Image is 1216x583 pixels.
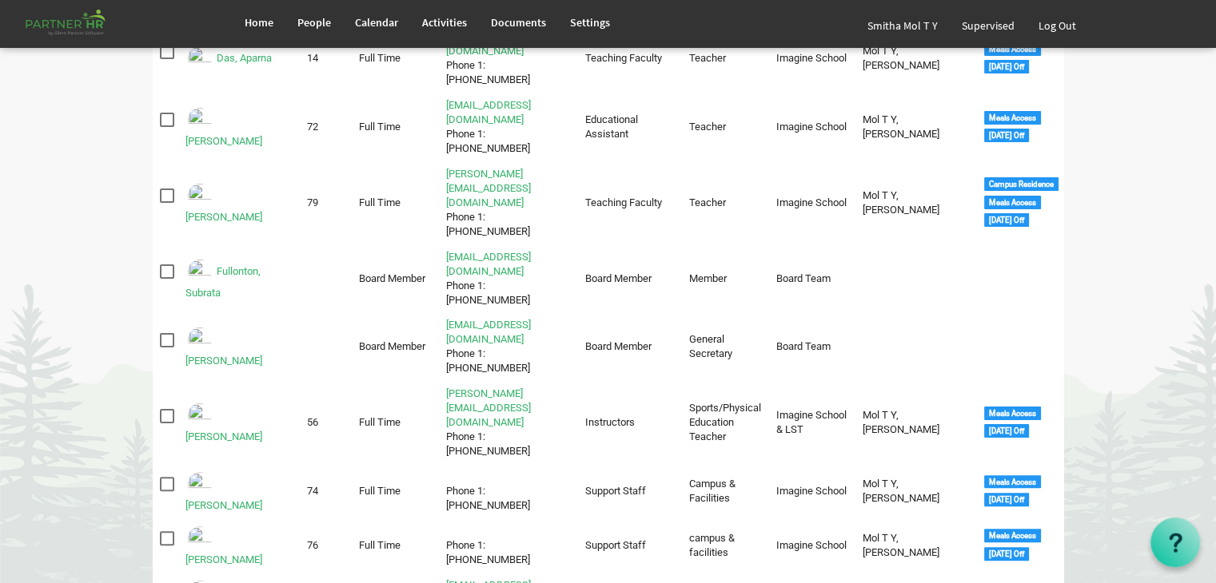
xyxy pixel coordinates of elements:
[352,383,439,462] td: Full Time column header Personnel Type
[439,26,578,90] td: aparna@imagineschools.inPhone 1: +919668736179 is template cell column header Contact Info
[768,315,855,379] td: Board Team column header Departments
[984,177,1059,191] div: Campus Residence
[185,325,214,354] img: Emp-bb320c71-32d4-47a5-8c64-70be61bf7c75.png
[682,247,769,311] td: Member column header Job Title
[352,164,439,242] td: Full Time column header Personnel Type
[185,401,214,430] img: Emp-f7beb9f7-2d65-468a-af23-8ea234951bdd.png
[984,42,1041,56] div: Meals Access
[768,466,855,516] td: Imagine School column header Departments
[977,521,1064,570] td: <div class="tag label label-default">Meals Access</div> <div class="tag label label-default">Sund...
[977,164,1064,242] td: <div class="tag label label-default">Campus Residence</div> <div class="tag label label-default">...
[178,466,300,516] td: Hansda, Saunri is template cell column header Full Name
[439,521,578,570] td: Phone 1: +919337069153 is template cell column header Contact Info
[768,383,855,462] td: Imagine School & LST column header Departments
[245,15,273,30] span: Home
[984,424,1029,438] div: [DATE] Off
[439,466,578,516] td: Phone 1: +919827685342 is template cell column header Contact Info
[352,521,439,570] td: Full Time column header Personnel Type
[855,164,977,242] td: Mol T Y, Smitha column header Supervisor
[185,553,262,565] a: [PERSON_NAME]
[984,407,1041,420] div: Meals Access
[446,251,531,277] a: [EMAIL_ADDRESS][DOMAIN_NAME]
[178,383,300,462] td: Giri, Sachidananda is template cell column header Full Name
[768,247,855,311] td: Board Team column header Departments
[185,264,261,299] a: Fullonton, Subrata
[984,475,1041,489] div: Meals Access
[153,26,179,90] td: checkbox
[153,466,179,516] td: checkbox
[300,247,352,311] td: column header ID
[446,168,531,208] a: [PERSON_NAME][EMAIL_ADDRESS][DOMAIN_NAME]
[352,466,439,516] td: Full Time column header Personnel Type
[185,135,262,147] a: [PERSON_NAME]
[984,111,1041,125] div: Meals Access
[577,95,681,159] td: Educational Assistant column header Position
[768,95,855,159] td: Imagine School column header Departments
[153,315,179,379] td: checkbox
[984,60,1029,73] div: [DATE] Off
[439,383,578,462] td: sachidananda@imagineschools.inPhone 1: +916371599646 is template cell column header Contact Info
[439,315,578,379] td: gs@stepind.orgPhone 1: +919123558022 is template cell column header Contact Info
[352,247,439,311] td: Board Member column header Personnel Type
[577,315,681,379] td: Board Member column header Position
[297,15,331,30] span: People
[577,26,681,90] td: Teaching Faculty column header Position
[153,383,179,462] td: checkbox
[577,383,681,462] td: Instructors column header Position
[300,521,352,570] td: 76 column header ID
[185,105,214,134] img: Emp-d106ab57-77a4-460e-8e39-c3c217cc8641.png
[855,95,977,159] td: Mol T Y, Smitha column header Supervisor
[178,26,300,90] td: Das, Aparna is template cell column header Full Name
[352,95,439,159] td: Full Time column header Personnel Type
[300,383,352,462] td: 56 column header ID
[300,315,352,379] td: column header ID
[185,524,214,553] img: Emp-b5133725-a088-4fb2-a21a-816fa52aaa5c.png
[178,315,300,379] td: George, Samson is template cell column header Full Name
[178,164,300,242] td: Ekka, Shobha Rani is template cell column header Full Name
[977,466,1064,516] td: <div class="tag label label-default">Meals Access</div> <div class="tag label label-default">Sund...
[984,213,1029,227] div: [DATE] Off
[984,196,1041,209] div: Meals Access
[768,521,855,570] td: Imagine School column header Departments
[446,99,531,125] a: [EMAIL_ADDRESS][DOMAIN_NAME]
[768,26,855,90] td: Imagine School column header Departments
[977,26,1064,90] td: <div class="tag label label-default">Meals Access</div> <div class="tag label label-default">Sund...
[153,95,179,159] td: checkbox
[185,211,262,223] a: [PERSON_NAME]
[217,52,272,64] a: Das, Aparna
[855,521,977,570] td: Mol T Y, Smitha column header Supervisor
[178,247,300,311] td: Fullonton, Subrata is template cell column header Full Name
[178,521,300,570] td: Hembram, Champa is template cell column header Full Name
[185,430,262,442] a: [PERSON_NAME]
[682,26,769,90] td: Teacher column header Job Title
[439,95,578,159] td: lisadas@imagineschools.inPhone 1: +919692981119 is template cell column header Contact Info
[855,3,950,48] a: Smitha Mol T Y
[962,18,1015,33] span: Supervised
[352,26,439,90] td: Full Time column header Personnel Type
[300,95,352,159] td: 72 column header ID
[977,315,1064,379] td: column header Tags
[570,15,610,30] span: Settings
[984,129,1029,142] div: [DATE] Off
[185,181,214,210] img: Emp-2633ee26-115b-439e-a7b8-ddb0d1dd37df.png
[352,315,439,379] td: Board Member column header Personnel Type
[977,383,1064,462] td: <div class="tag label label-default">Meals Access</div> <div class="tag label label-default">Sund...
[950,3,1027,48] a: Supervised
[682,164,769,242] td: Teacher column header Job Title
[984,529,1041,542] div: Meals Access
[977,95,1064,159] td: <div class="tag label label-default">Meals Access</div> <div class="tag label label-default">Sund...
[439,164,578,242] td: shobha@imagineschools.inPhone 1: +919102065904 is template cell column header Contact Info
[422,15,467,30] span: Activities
[178,95,300,159] td: Das, Lisa is template cell column header Full Name
[153,521,179,570] td: checkbox
[446,387,531,428] a: [PERSON_NAME][EMAIL_ADDRESS][DOMAIN_NAME]
[185,44,214,73] img: Emp-185d491c-97f5-4e8b-837e-d12e7bc2f190.png
[682,521,769,570] td: campus & facilities column header Job Title
[855,466,977,516] td: Mol T Y, Smitha column header Supervisor
[682,95,769,159] td: Teacher column header Job Title
[577,247,681,311] td: Board Member column header Position
[682,315,769,379] td: General Secretary column header Job Title
[682,383,769,462] td: Sports/Physical Education Teacher column header Job Title
[984,547,1029,561] div: [DATE] Off
[855,315,977,379] td: column header Supervisor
